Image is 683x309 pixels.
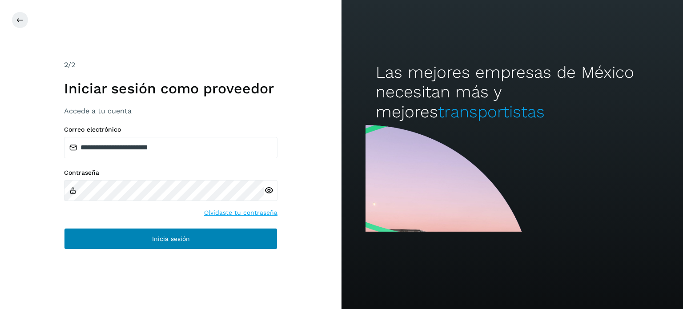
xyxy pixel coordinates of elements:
[64,126,277,133] label: Correo electrónico
[64,169,277,177] label: Contraseña
[204,208,277,217] a: Olvidaste tu contraseña
[64,80,277,97] h1: Iniciar sesión como proveedor
[64,60,277,70] div: /2
[64,228,277,249] button: Inicia sesión
[152,236,190,242] span: Inicia sesión
[64,107,277,115] h3: Accede a tu cuenta
[64,60,68,69] span: 2
[376,63,649,122] h2: Las mejores empresas de México necesitan más y mejores
[438,102,545,121] span: transportistas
